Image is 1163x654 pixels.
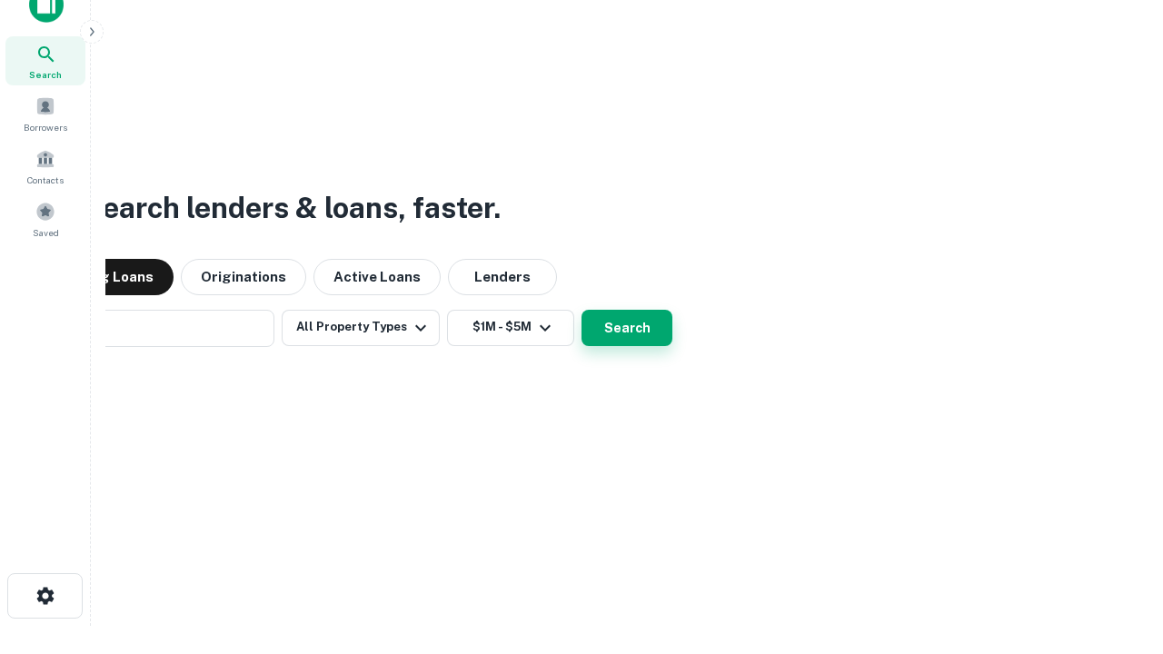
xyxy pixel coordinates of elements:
[5,36,85,85] a: Search
[27,173,64,187] span: Contacts
[33,225,59,240] span: Saved
[447,310,574,346] button: $1M - $5M
[5,142,85,191] a: Contacts
[5,89,85,138] a: Borrowers
[24,120,67,134] span: Borrowers
[1072,509,1163,596] iframe: Chat Widget
[29,67,62,82] span: Search
[181,259,306,295] button: Originations
[313,259,441,295] button: Active Loans
[282,310,440,346] button: All Property Types
[581,310,672,346] button: Search
[448,259,557,295] button: Lenders
[83,186,501,230] h3: Search lenders & loans, faster.
[5,194,85,243] a: Saved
